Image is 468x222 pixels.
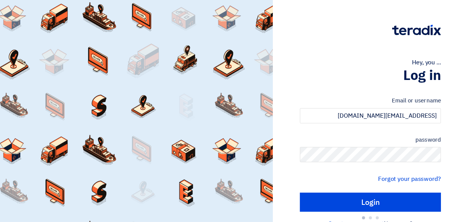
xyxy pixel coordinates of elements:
input: Enter your work email or username... [300,108,441,123]
font: password [415,136,441,144]
font: Log in [403,65,441,86]
a: Forgot your password? [378,174,441,184]
input: Login [300,193,441,212]
font: Email or username [392,96,441,105]
font: Hey, you ... [412,58,441,67]
img: Teradix logo [392,25,441,35]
